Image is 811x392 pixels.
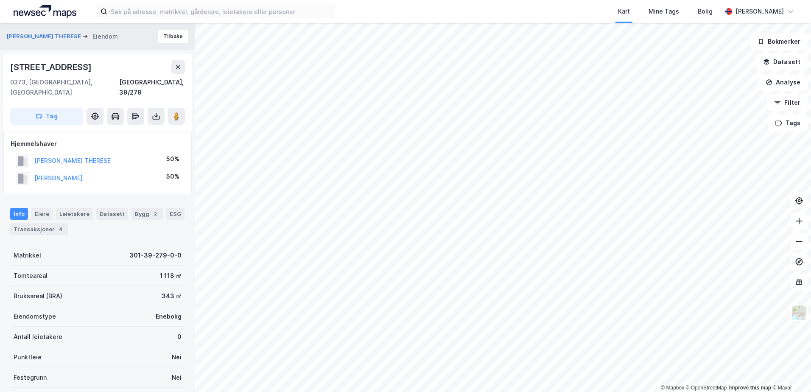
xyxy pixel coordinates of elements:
[14,372,47,383] div: Festegrunn
[769,351,811,392] iframe: Chat Widget
[698,6,713,17] div: Bolig
[750,33,808,50] button: Bokmerker
[729,385,771,391] a: Improve this map
[107,5,334,18] input: Søk på adresse, matrikkel, gårdeiere, leietakere eller personer
[56,208,93,220] div: Leietakere
[14,250,41,260] div: Matrikkel
[158,30,188,43] button: Tilbake
[661,385,684,391] a: Mapbox
[10,108,83,125] button: Tag
[131,208,163,220] div: Bygg
[10,223,68,235] div: Transaksjoner
[686,385,727,391] a: OpenStreetMap
[31,208,53,220] div: Eiere
[14,271,48,281] div: Tomteareal
[767,94,808,111] button: Filter
[14,332,62,342] div: Antall leietakere
[129,250,182,260] div: 301-39-279-0-0
[649,6,679,17] div: Mine Tags
[151,210,159,218] div: 2
[756,53,808,70] button: Datasett
[10,208,28,220] div: Info
[11,139,185,149] div: Hjemmelshaver
[92,31,118,42] div: Eiendom
[156,311,182,322] div: Enebolig
[172,352,182,362] div: Nei
[735,6,784,17] div: [PERSON_NAME]
[166,154,179,164] div: 50%
[166,171,179,182] div: 50%
[7,32,83,41] button: [PERSON_NAME] THERESE
[14,5,76,18] img: logo.a4113a55bc3d86da70a041830d287a7e.svg
[96,208,128,220] div: Datasett
[758,74,808,91] button: Analyse
[14,291,62,301] div: Bruksareal (BRA)
[618,6,630,17] div: Kart
[166,208,185,220] div: ESG
[162,291,182,301] div: 343 ㎡
[14,311,56,322] div: Eiendomstype
[14,352,42,362] div: Punktleie
[56,225,65,233] div: 4
[769,351,811,392] div: Kontrollprogram for chat
[10,77,119,98] div: 0373, [GEOGRAPHIC_DATA], [GEOGRAPHIC_DATA]
[791,305,807,321] img: Z
[10,60,93,74] div: [STREET_ADDRESS]
[172,372,182,383] div: Nei
[160,271,182,281] div: 1 118 ㎡
[177,332,182,342] div: 0
[768,115,808,132] button: Tags
[119,77,185,98] div: [GEOGRAPHIC_DATA], 39/279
